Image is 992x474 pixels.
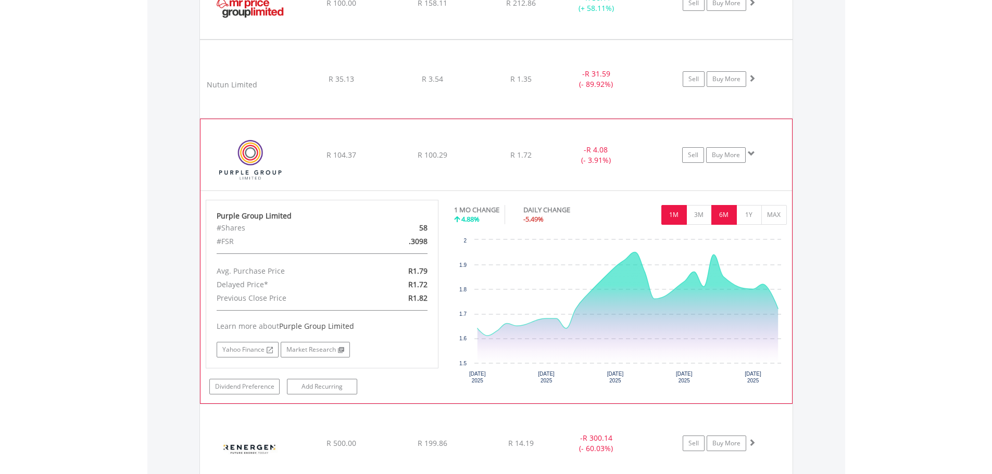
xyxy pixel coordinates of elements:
[510,150,532,160] span: R 1.72
[360,235,435,248] div: .3098
[459,336,467,341] text: 1.6
[523,214,544,224] span: -5.49%
[586,145,608,155] span: R 4.08
[418,150,447,160] span: R 100.29
[461,214,480,224] span: 4.88%
[711,205,737,225] button: 6M
[736,205,762,225] button: 1Y
[207,80,257,90] div: Nutun Limited
[217,211,428,221] div: Purple Group Limited
[408,293,428,303] span: R1.82
[205,53,295,116] img: blank.png
[209,379,280,394] a: Dividend Preference
[585,69,610,79] span: R 31.59
[469,371,486,383] text: [DATE] 2025
[408,266,428,276] span: R1.79
[360,221,435,235] div: 58
[523,205,607,215] div: DAILY CHANGE
[327,438,356,448] span: R 500.00
[217,321,428,331] div: Learn more about
[583,433,612,443] span: R 300.14
[459,361,467,366] text: 1.5
[279,321,354,331] span: Purple Group Limited
[329,74,354,84] span: R 35.13
[745,371,761,383] text: [DATE] 2025
[686,205,712,225] button: 3M
[209,264,360,278] div: Avg. Purchase Price
[682,147,704,163] a: Sell
[661,205,687,225] button: 1M
[422,74,443,84] span: R 3.54
[557,145,635,165] div: - (- 3.91%)
[454,235,787,391] div: Chart. Highcharts interactive chart.
[418,438,447,448] span: R 199.86
[761,205,787,225] button: MAX
[209,291,360,305] div: Previous Close Price
[459,287,467,292] text: 1.8
[209,278,360,291] div: Delayed Price*
[454,235,786,391] svg: Interactive chart
[287,379,357,394] a: Add Recurring
[683,435,705,451] a: Sell
[463,238,467,244] text: 2
[557,69,636,89] div: - (- 89.92%)
[209,235,360,248] div: #FSR
[327,150,356,160] span: R 104.37
[557,433,636,454] div: - (- 60.03%)
[676,371,693,383] text: [DATE] 2025
[607,371,624,383] text: [DATE] 2025
[206,132,295,187] img: EQU.ZA.PPE.png
[281,342,350,357] a: Market Research
[217,342,279,357] a: Yahoo Finance
[538,371,555,383] text: [DATE] 2025
[459,311,467,317] text: 1.7
[706,147,746,163] a: Buy More
[683,71,705,87] a: Sell
[459,262,467,268] text: 1.9
[508,438,534,448] span: R 14.19
[209,221,360,235] div: #Shares
[510,74,532,84] span: R 1.35
[454,205,499,215] div: 1 MO CHANGE
[707,435,746,451] a: Buy More
[707,71,746,87] a: Buy More
[408,279,428,289] span: R1.72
